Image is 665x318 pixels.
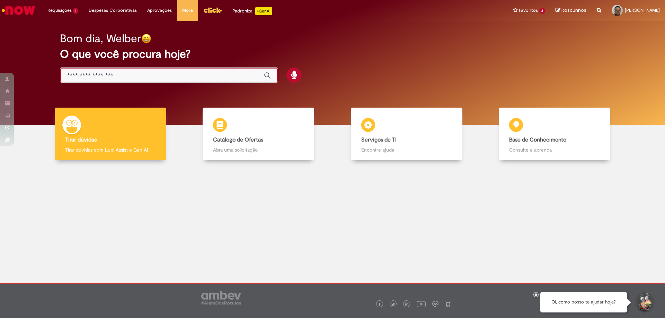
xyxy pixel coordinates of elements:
[509,136,566,143] b: Base de Conhecimento
[432,301,438,307] img: logo_footer_workplace.png
[391,303,395,306] img: logo_footer_twitter.png
[556,7,586,14] a: Rascunhos
[445,301,451,307] img: logo_footer_naosei.png
[147,7,172,14] span: Aprovações
[141,34,151,44] img: happy-face.png
[539,8,545,14] span: 2
[73,8,78,14] span: 1
[36,108,185,161] a: Tirar dúvidas Tirar dúvidas com Lupi Assist e Gen Ai
[540,292,627,312] div: Oi, como posso te ajudar hoje?
[625,7,660,13] span: [PERSON_NAME]
[89,7,137,14] span: Despesas Corporativas
[634,292,655,313] button: Iniciar Conversa de Suporte
[361,146,452,153] p: Encontre ajuda
[47,7,72,14] span: Requisições
[185,108,333,161] a: Catálogo de Ofertas Abra uma solicitação
[60,48,605,60] h2: O que você procura hoje?
[255,7,272,15] p: +GenAi
[519,7,538,14] span: Favoritos
[361,136,397,143] b: Serviços de TI
[232,7,272,15] div: Padroniza
[60,33,141,45] h2: Bom dia, Welber
[213,136,263,143] b: Catálogo de Ofertas
[203,5,222,15] img: click_logo_yellow_360x200.png
[332,108,481,161] a: Serviços de TI Encontre ajuda
[1,3,36,17] img: ServiceNow
[561,7,586,13] span: Rascunhos
[65,146,156,153] p: Tirar dúvidas com Lupi Assist e Gen Ai
[378,303,381,306] img: logo_footer_facebook.png
[182,7,193,14] span: More
[481,108,629,161] a: Base de Conhecimento Consulte e aprenda
[213,146,304,153] p: Abra uma solicitação
[201,291,241,305] img: logo_footer_ambev_rotulo_gray.png
[417,299,426,308] img: logo_footer_youtube.png
[405,302,409,307] img: logo_footer_linkedin.png
[65,136,97,143] b: Tirar dúvidas
[509,146,600,153] p: Consulte e aprenda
